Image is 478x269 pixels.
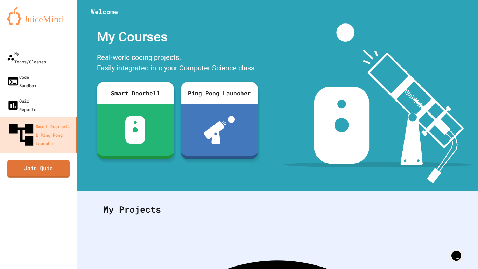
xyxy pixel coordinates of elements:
[125,116,145,144] img: sdb-white.svg
[7,97,36,113] div: Quiz Reports
[204,116,235,144] img: ppl-with-ball.png
[7,120,73,149] div: Smart Doorbell & Ping Pong Launcher
[93,23,261,50] div: My Courses
[7,7,70,25] img: logo-orange.svg
[93,50,261,77] div: Real-world coding projects. Easily integrated into your Computer Science class.
[7,73,36,90] div: Code Sandbox
[7,49,46,66] div: My Teams/Classes
[7,160,70,177] a: Join Quiz
[97,82,174,104] div: Smart Doorbell
[96,196,459,223] div: My Projects
[181,82,258,104] div: Ping Pong Launcher
[284,23,471,184] img: banner-image-my-projects.png
[449,241,471,262] iframe: chat widget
